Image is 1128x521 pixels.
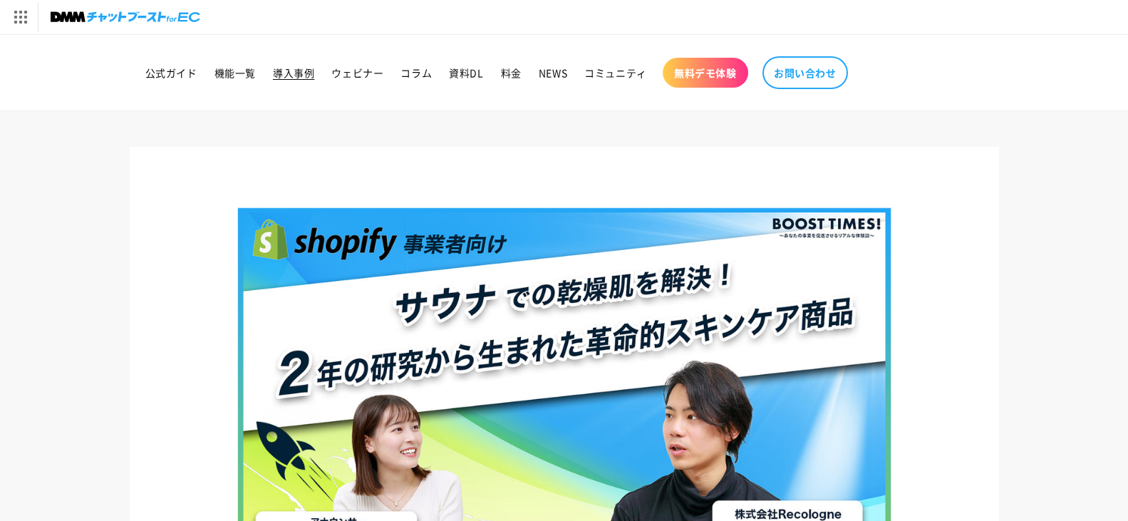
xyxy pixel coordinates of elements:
[674,66,737,79] span: 無料デモ体験
[449,66,483,79] span: 資料DL
[273,66,314,79] span: 導入事例
[400,66,432,79] span: コラム
[323,58,392,88] a: ウェビナー
[214,66,256,79] span: 機能一覧
[530,58,576,88] a: NEWS
[2,2,38,32] img: サービス
[663,58,748,88] a: 無料デモ体験
[539,66,567,79] span: NEWS
[584,66,647,79] span: コミュニティ
[331,66,383,79] span: ウェビナー
[492,58,530,88] a: 料金
[137,58,206,88] a: 公式ガイド
[762,56,848,89] a: お問い合わせ
[774,66,837,79] span: お問い合わせ
[501,66,522,79] span: 料金
[206,58,264,88] a: 機能一覧
[576,58,656,88] a: コミュニティ
[145,66,197,79] span: 公式ガイド
[440,58,492,88] a: 資料DL
[392,58,440,88] a: コラム
[264,58,323,88] a: 導入事例
[51,7,200,27] img: チャットブーストforEC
